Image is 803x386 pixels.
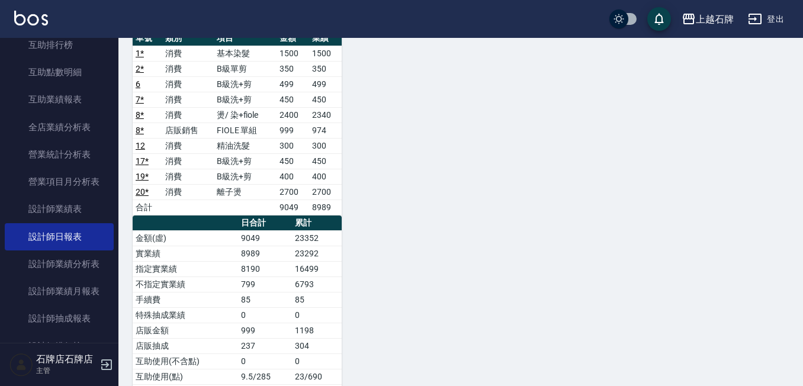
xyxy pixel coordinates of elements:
[309,61,342,76] td: 350
[133,353,238,369] td: 互助使用(不含點)
[133,369,238,384] td: 互助使用(點)
[133,292,238,307] td: 手續費
[136,79,140,89] a: 6
[133,323,238,338] td: 店販金額
[309,76,342,92] td: 499
[277,200,309,215] td: 9049
[162,61,214,76] td: 消費
[133,31,162,46] th: 單號
[238,261,291,276] td: 8190
[5,250,114,278] a: 設計師業績分析表
[238,215,291,231] th: 日合計
[277,61,309,76] td: 350
[277,138,309,153] td: 300
[277,76,309,92] td: 499
[309,138,342,153] td: 300
[214,123,277,138] td: FIOLE 單組
[238,307,291,323] td: 0
[36,365,97,376] p: 主管
[238,338,291,353] td: 237
[5,333,114,360] a: 設計師排行榜
[292,323,342,338] td: 1198
[5,86,114,113] a: 互助業績報表
[292,230,342,246] td: 23352
[292,261,342,276] td: 16499
[743,8,789,30] button: 登出
[162,153,214,169] td: 消費
[5,305,114,332] a: 設計師抽成報表
[277,169,309,184] td: 400
[9,353,33,377] img: Person
[277,184,309,200] td: 2700
[214,61,277,76] td: B級單剪
[214,76,277,92] td: B級洗+剪
[133,338,238,353] td: 店販抽成
[214,107,277,123] td: 燙/ 染+fiole
[292,276,342,292] td: 6793
[133,261,238,276] td: 指定實業績
[214,184,277,200] td: 離子燙
[133,200,162,215] td: 合計
[292,292,342,307] td: 85
[292,338,342,353] td: 304
[292,307,342,323] td: 0
[133,246,238,261] td: 實業績
[5,195,114,223] a: 設計師業績表
[162,123,214,138] td: 店販銷售
[5,223,114,250] a: 設計師日報表
[309,31,342,46] th: 業績
[214,153,277,169] td: B級洗+剪
[277,46,309,61] td: 1500
[309,92,342,107] td: 450
[309,107,342,123] td: 2340
[647,7,671,31] button: save
[162,107,214,123] td: 消費
[214,169,277,184] td: B級洗+剪
[677,7,738,31] button: 上越石牌
[277,107,309,123] td: 2400
[292,215,342,231] th: 累計
[277,123,309,138] td: 999
[277,153,309,169] td: 450
[162,46,214,61] td: 消費
[162,138,214,153] td: 消費
[309,46,342,61] td: 1500
[238,292,291,307] td: 85
[133,230,238,246] td: 金額(虛)
[238,230,291,246] td: 9049
[5,141,114,168] a: 營業統計分析表
[5,278,114,305] a: 設計師業績月報表
[238,246,291,261] td: 8989
[309,200,342,215] td: 8989
[238,369,291,384] td: 9.5/285
[309,169,342,184] td: 400
[5,168,114,195] a: 營業項目月分析表
[309,184,342,200] td: 2700
[5,114,114,141] a: 全店業績分析表
[133,276,238,292] td: 不指定實業績
[214,92,277,107] td: B級洗+剪
[214,31,277,46] th: 項目
[162,92,214,107] td: 消費
[136,141,145,150] a: 12
[5,31,114,59] a: 互助排行榜
[696,12,734,27] div: 上越石牌
[238,323,291,338] td: 999
[292,369,342,384] td: 23/690
[309,123,342,138] td: 974
[214,46,277,61] td: 基本染髮
[133,307,238,323] td: 特殊抽成業績
[14,11,48,25] img: Logo
[292,353,342,369] td: 0
[162,169,214,184] td: 消費
[238,353,291,369] td: 0
[309,153,342,169] td: 450
[5,59,114,86] a: 互助點數明細
[36,353,97,365] h5: 石牌店石牌店
[238,276,291,292] td: 799
[162,184,214,200] td: 消費
[162,31,214,46] th: 類別
[162,76,214,92] td: 消費
[277,31,309,46] th: 金額
[133,31,342,215] table: a dense table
